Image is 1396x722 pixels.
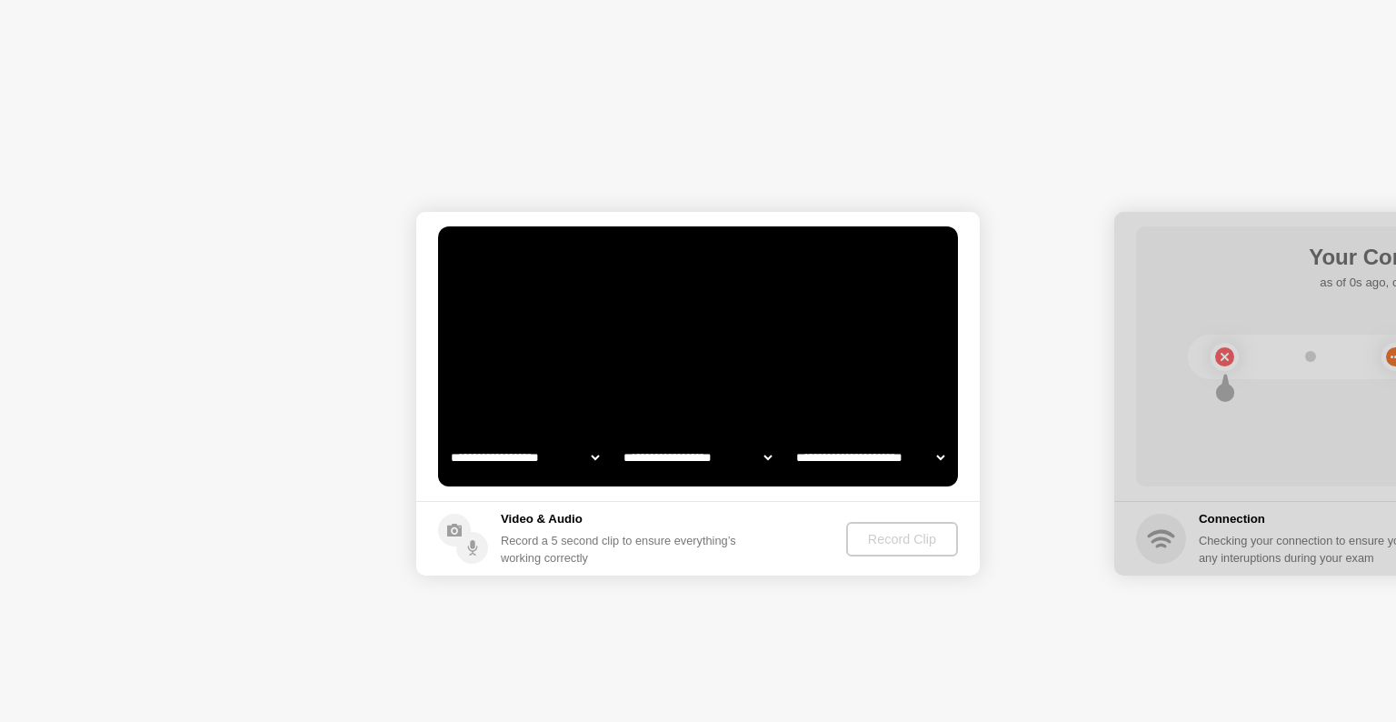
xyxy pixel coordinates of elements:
div: ! [744,246,766,268]
select: Available cameras [447,439,603,476]
select: Available speakers [620,439,775,476]
div: . . . [757,246,779,268]
select: Available microphones [793,439,948,476]
h5: Video & Audio [501,510,743,528]
button: Record Clip [846,522,958,557]
div: Record Clip [853,532,951,547]
div: Record a 5 second clip to ensure everything’s working correctly [501,532,743,567]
